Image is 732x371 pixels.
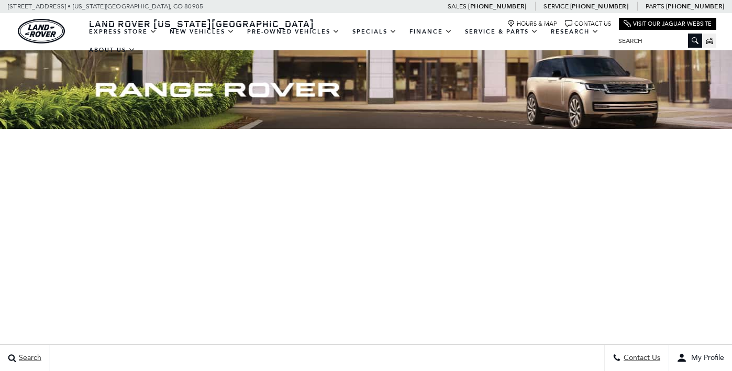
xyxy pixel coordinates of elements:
a: [PHONE_NUMBER] [468,2,526,10]
img: Land Rover [18,19,65,43]
span: Land Rover [US_STATE][GEOGRAPHIC_DATA] [89,17,314,30]
a: [PHONE_NUMBER] [570,2,628,10]
a: About Us [83,41,142,59]
a: Specials [346,23,403,41]
a: EXPRESS STORE [83,23,163,41]
a: Visit Our Jaguar Website [624,20,712,28]
a: Hours & Map [507,20,557,28]
span: Service [544,3,568,10]
a: Land Rover [US_STATE][GEOGRAPHIC_DATA] [83,17,320,30]
span: My Profile [687,354,724,363]
a: land-rover [18,19,65,43]
a: [PHONE_NUMBER] [666,2,724,10]
a: [STREET_ADDRESS] • [US_STATE][GEOGRAPHIC_DATA], CO 80905 [8,3,203,10]
a: Finance [403,23,459,41]
a: Contact Us [565,20,611,28]
span: Sales [448,3,467,10]
span: Parts [646,3,664,10]
input: Search [611,35,702,47]
a: Research [545,23,605,41]
a: Service & Parts [459,23,545,41]
button: user-profile-menu [669,345,732,371]
a: Pre-Owned Vehicles [241,23,346,41]
span: Contact Us [621,354,660,363]
a: New Vehicles [163,23,241,41]
nav: Main Navigation [83,23,611,59]
span: Search [16,354,41,363]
